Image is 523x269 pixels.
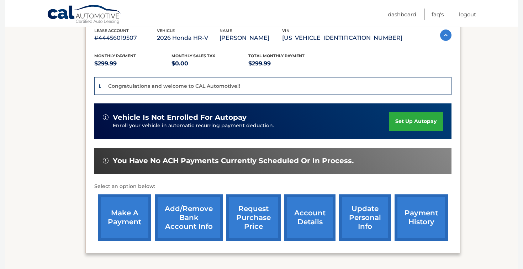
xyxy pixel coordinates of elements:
a: request purchase price [226,194,281,241]
span: vehicle is not enrolled for autopay [113,113,247,122]
img: alert-white.svg [103,158,109,163]
span: Monthly sales Tax [171,53,215,58]
p: Select an option below: [94,182,451,191]
a: Add/Remove bank account info [155,194,223,241]
span: vin [282,28,290,33]
img: alert-white.svg [103,114,109,120]
a: payment history [395,194,448,241]
a: make a payment [98,194,151,241]
span: Monthly Payment [94,53,136,58]
a: Dashboard [388,9,416,20]
p: [US_VEHICLE_IDENTIFICATION_NUMBER] [282,33,402,43]
a: Logout [459,9,476,20]
p: $0.00 [171,59,249,69]
p: #44456019507 [94,33,157,43]
p: Enroll your vehicle in automatic recurring payment deduction. [113,122,389,130]
span: lease account [94,28,129,33]
a: FAQ's [432,9,444,20]
p: $299.99 [248,59,326,69]
span: You have no ACH payments currently scheduled or in process. [113,156,354,165]
span: name [220,28,232,33]
p: 2026 Honda HR-V [157,33,220,43]
img: accordion-active.svg [440,29,451,41]
span: vehicle [157,28,175,33]
a: Cal Automotive [47,5,122,25]
a: account details [284,194,336,241]
a: update personal info [339,194,391,241]
p: [PERSON_NAME] [220,33,282,43]
a: set up autopay [389,112,443,131]
span: Total Monthly Payment [248,53,305,58]
p: Congratulations and welcome to CAL Automotive!! [108,83,240,89]
p: $299.99 [94,59,171,69]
